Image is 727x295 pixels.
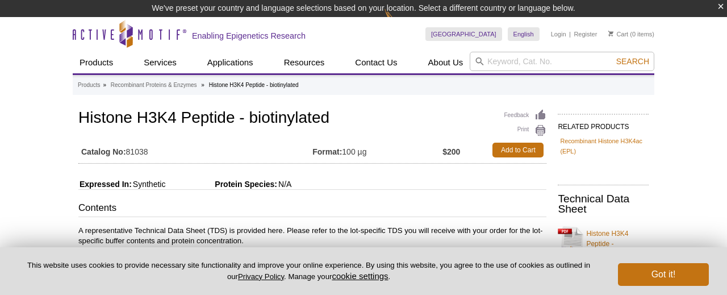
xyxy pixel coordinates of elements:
[442,147,460,157] strong: $200
[132,180,166,189] span: Synthetic
[504,109,546,122] a: Feedback
[312,147,342,157] strong: Format:
[616,57,649,66] span: Search
[277,180,291,189] span: N/A
[608,30,628,38] a: Cart
[608,31,613,36] img: Your Cart
[421,52,470,73] a: About Us
[569,27,571,41] li: |
[137,52,183,73] a: Services
[238,272,284,281] a: Privacy Policy
[111,80,197,90] a: Recombinant Proteins & Enzymes
[73,52,120,73] a: Products
[78,80,100,90] a: Products
[81,147,126,157] strong: Catalog No:
[277,52,332,73] a: Resources
[551,30,566,38] a: Login
[608,27,654,41] li: (0 items)
[558,114,649,134] h2: RELATED PRODUCTS
[200,52,260,73] a: Applications
[558,222,649,259] a: Histone H3K4 Peptide - biotinylated
[425,27,502,41] a: [GEOGRAPHIC_DATA]
[78,201,546,217] h3: Contents
[18,260,599,282] p: This website uses cookies to provide necessary site functionality and improve your online experie...
[348,52,404,73] a: Contact Us
[560,136,646,156] a: Recombinant Histone H3K4ac (EPL)
[332,271,388,281] button: cookie settings
[504,124,546,137] a: Print
[192,31,306,41] h2: Enabling Epigenetics Research
[312,140,442,160] td: 100 µg
[618,263,709,286] button: Got it!
[78,140,312,160] td: 81038
[613,56,653,67] button: Search
[492,143,544,157] a: Add to Cart
[201,82,204,88] li: »
[103,82,106,88] li: »
[558,194,649,214] h2: Technical Data Sheet
[78,109,546,128] h1: Histone H3K4 Peptide - biotinylated
[574,30,597,38] a: Register
[168,180,277,189] span: Protein Species:
[470,52,654,71] input: Keyword, Cat. No.
[78,180,132,189] span: Expressed In:
[385,9,415,35] img: Change Here
[78,226,546,246] p: A representative Technical Data Sheet (TDS) is provided here. Please refer to the lot-specific TD...
[209,82,299,88] li: Histone H3K4 Peptide - biotinylated
[508,27,540,41] a: English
